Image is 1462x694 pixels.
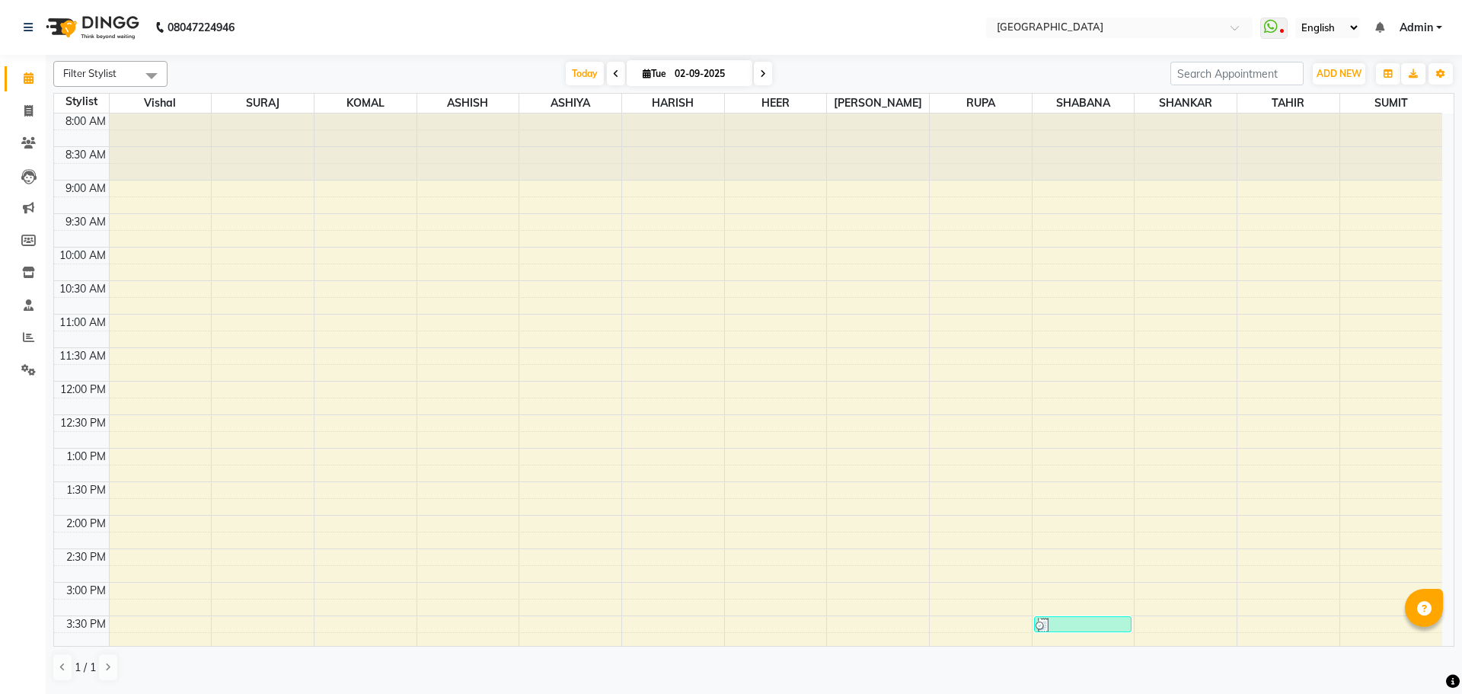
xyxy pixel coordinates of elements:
div: 10:30 AM [56,281,109,297]
div: 3:30 PM [63,616,109,632]
button: ADD NEW [1313,63,1365,85]
div: 1:00 PM [63,449,109,465]
b: 08047224946 [168,6,235,49]
span: ASHIYA [519,94,621,113]
div: Stylist [54,94,109,110]
span: ASHISH [417,94,519,113]
span: SUMIT [1340,94,1442,113]
span: SURAJ [212,94,314,113]
div: LEENA, TK01, 03:30 PM-03:45 PM, Pluck Away Those Sorrows - Eyebrows [1035,617,1131,632]
div: 11:00 AM [56,315,109,331]
div: 10:00 AM [56,248,109,264]
span: TAHIR [1237,94,1339,113]
div: 3:00 PM [63,583,109,599]
span: SHABANA [1033,94,1135,113]
span: RUPA [930,94,1032,113]
span: Tue [639,68,670,79]
span: ADD NEW [1317,68,1361,79]
span: Filter Stylist [63,67,117,79]
span: Admin [1400,20,1433,36]
span: HEER [725,94,827,113]
span: Today [566,62,604,85]
div: 12:00 PM [57,382,109,398]
span: KOMAL [314,94,417,113]
div: 8:30 AM [62,147,109,163]
span: HARISH [622,94,724,113]
div: 12:30 PM [57,415,109,431]
input: 2025-09-02 [670,62,746,85]
img: logo [39,6,143,49]
input: Search Appointment [1170,62,1304,85]
div: 11:30 AM [56,348,109,364]
div: 2:30 PM [63,549,109,565]
span: 1 / 1 [75,660,96,676]
div: 8:00 AM [62,114,109,130]
span: SHANKAR [1135,94,1237,113]
iframe: chat widget [1398,633,1447,679]
div: 9:30 AM [62,214,109,230]
div: 1:30 PM [63,482,109,498]
span: Vishal [110,94,212,113]
div: 9:00 AM [62,181,109,197]
div: 2:00 PM [63,516,109,532]
span: [PERSON_NAME] [827,94,929,113]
